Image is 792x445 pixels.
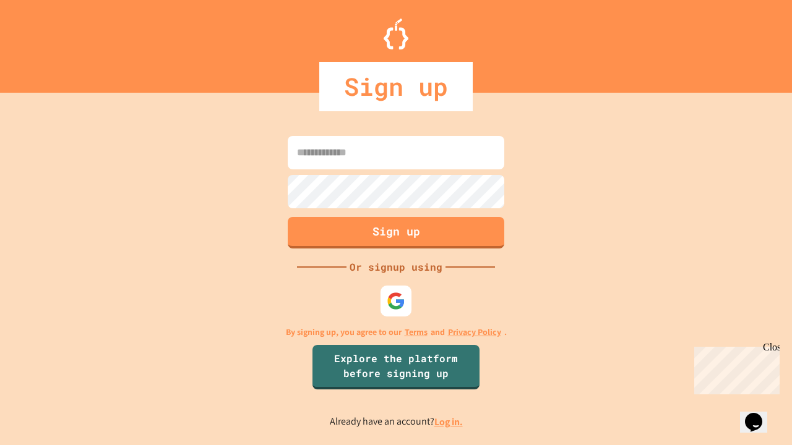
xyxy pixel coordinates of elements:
[5,5,85,78] div: Chat with us now!Close
[319,62,473,111] div: Sign up
[286,326,507,339] p: By signing up, you agree to our and .
[405,326,428,339] a: Terms
[330,414,463,430] p: Already have an account?
[288,217,504,248] button: Sign up
[689,342,780,394] iframe: chat widget
[434,415,463,428] a: Log in.
[346,260,445,274] div: Or signup using
[387,292,405,310] img: google-icon.svg
[740,396,780,433] iframe: chat widget
[448,326,501,339] a: Privacy Policy
[312,345,480,389] a: Explore the platform before signing up
[384,19,408,49] img: Logo.svg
